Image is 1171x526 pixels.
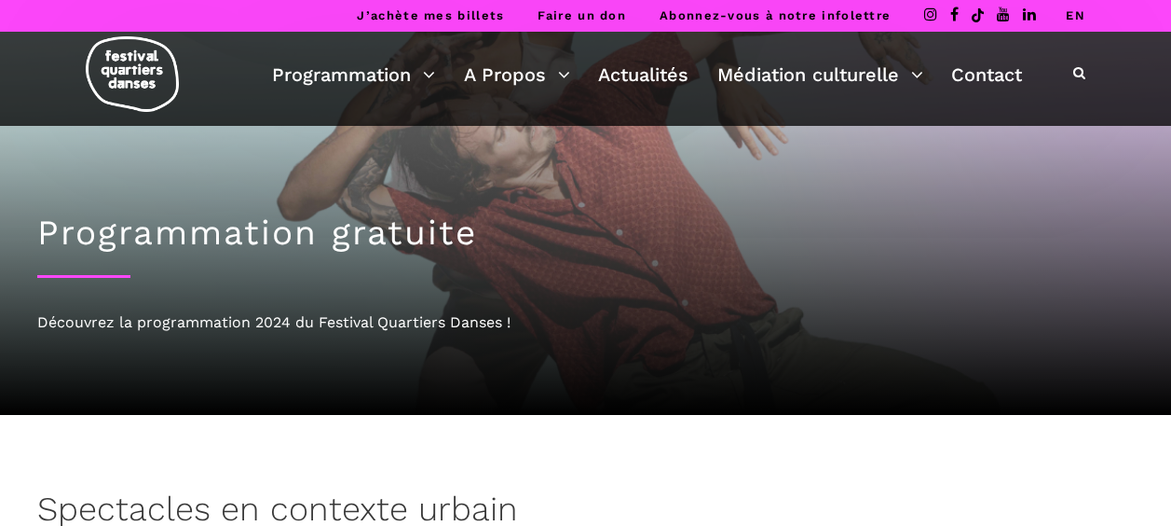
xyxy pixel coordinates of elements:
h1: Programmation gratuite [37,213,1134,254]
a: Contact [951,59,1022,90]
a: J’achète mes billets [357,8,504,22]
img: logo-fqd-med [86,36,179,112]
a: EN [1066,8,1085,22]
a: Actualités [598,59,688,90]
a: Programmation [272,59,435,90]
a: Faire un don [538,8,626,22]
div: Découvrez la programmation 2024 du Festival Quartiers Danses ! [37,311,1134,335]
a: Abonnez-vous à notre infolettre [660,8,891,22]
a: A Propos [464,59,570,90]
a: Médiation culturelle [717,59,923,90]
